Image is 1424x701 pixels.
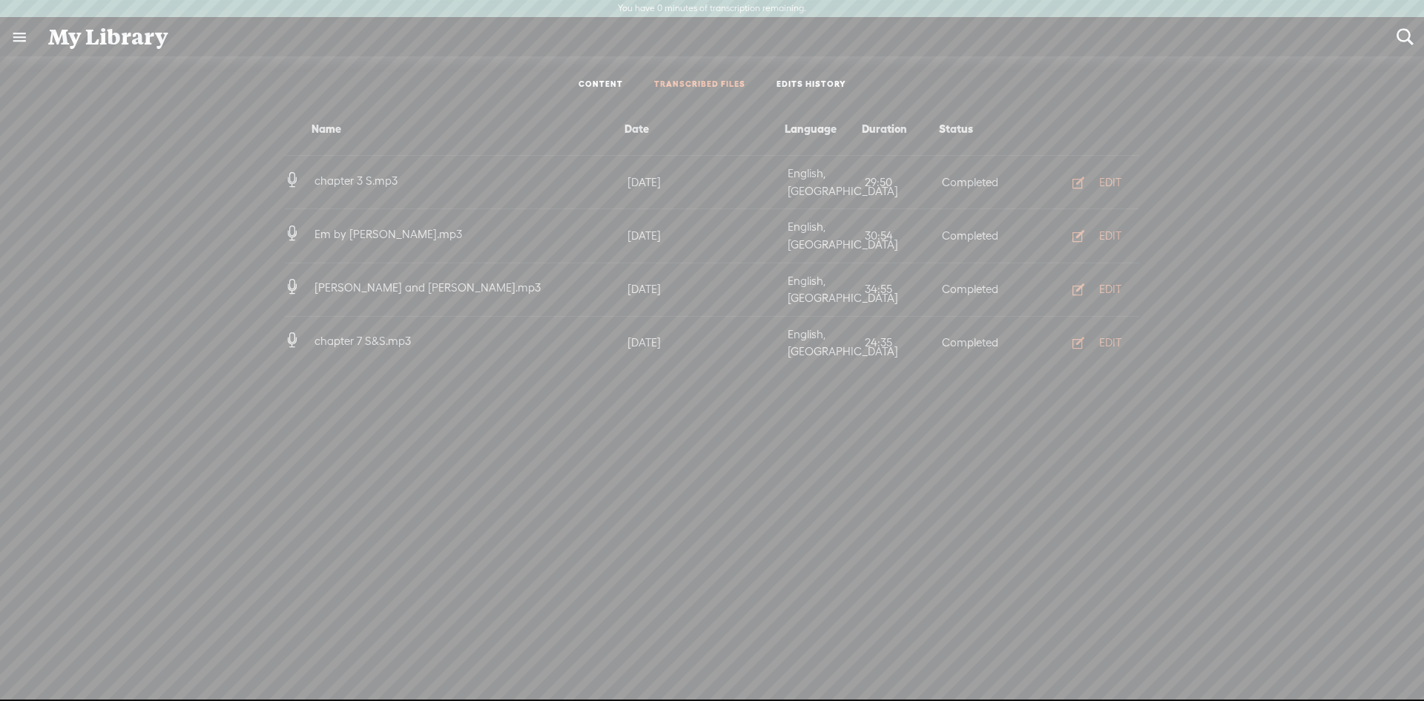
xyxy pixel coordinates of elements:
[311,228,465,240] span: Em by [PERSON_NAME].mp3
[939,334,1016,352] div: Completed
[311,174,400,187] span: chapter 3 S.mp3
[785,218,862,253] div: English, [GEOGRAPHIC_DATA]
[624,227,785,245] div: [DATE]
[285,120,622,138] div: Name
[785,326,862,361] div: English, [GEOGRAPHIC_DATA]
[939,174,1016,191] div: Completed
[1099,228,1121,243] div: EDIT
[38,18,1386,56] div: My Library
[624,174,785,191] div: [DATE]
[939,280,1016,298] div: Completed
[782,120,859,138] div: Language
[862,334,939,352] div: 24:35
[1099,335,1121,350] div: EDIT
[624,280,785,298] div: [DATE]
[311,335,414,347] span: chapter 7 S&S.mp3
[311,281,544,294] span: [PERSON_NAME] and [PERSON_NAME].mp3
[1052,171,1133,194] button: EDIT
[936,120,1013,138] div: Status
[777,79,846,91] a: EDITS HISTORY
[1099,282,1121,297] div: EDIT
[859,120,936,138] div: Duration
[862,280,939,298] div: 34:55
[862,227,939,245] div: 30:54
[862,174,939,191] div: 29:50
[939,227,1016,245] div: Completed
[785,165,862,200] div: English, [GEOGRAPHIC_DATA]
[1052,224,1133,248] button: EDIT
[654,79,745,91] a: TRANSCRIBED FILES
[785,272,862,307] div: English, [GEOGRAPHIC_DATA]
[1052,331,1133,355] button: EDIT
[1099,175,1121,190] div: EDIT
[1052,277,1133,301] button: EDIT
[618,3,806,15] label: You have 0 minutes of transcription remaining.
[578,79,623,91] a: CONTENT
[624,334,785,352] div: [DATE]
[622,120,782,138] div: Date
